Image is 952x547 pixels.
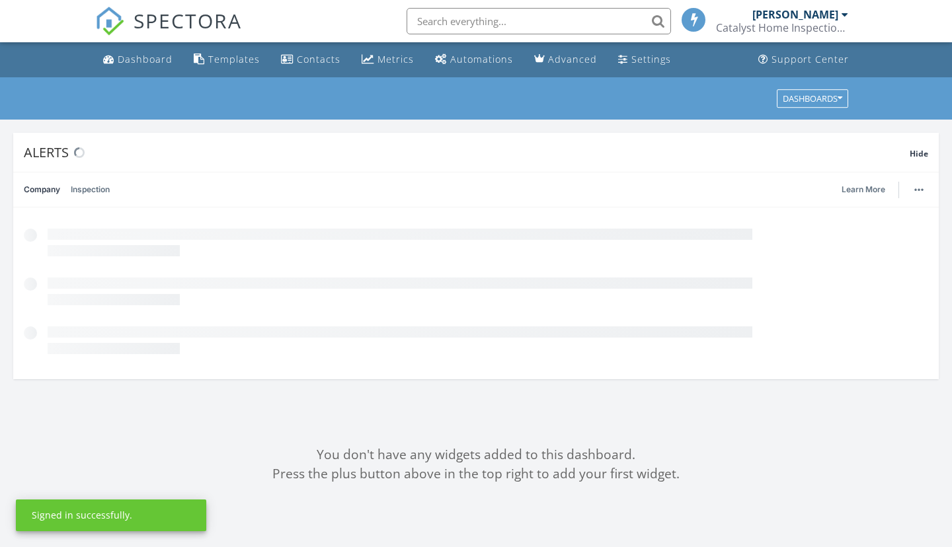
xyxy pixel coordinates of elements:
[548,53,597,65] div: Advanced
[753,48,854,72] a: Support Center
[777,89,848,108] button: Dashboards
[529,48,602,72] a: Advanced
[98,48,178,72] a: Dashboard
[71,172,110,207] a: Inspection
[95,18,242,46] a: SPECTORA
[842,183,893,196] a: Learn More
[783,94,842,103] div: Dashboards
[118,53,173,65] div: Dashboard
[134,7,242,34] span: SPECTORA
[32,509,132,522] div: Signed in successfully.
[407,8,671,34] input: Search everything...
[188,48,265,72] a: Templates
[24,172,60,207] a: Company
[95,7,124,36] img: The Best Home Inspection Software - Spectora
[430,48,518,72] a: Automations (Basic)
[716,21,848,34] div: Catalyst Home Inspections LLC
[13,464,939,484] div: Press the plus button above in the top right to add your first widget.
[631,53,671,65] div: Settings
[208,53,260,65] div: Templates
[276,48,346,72] a: Contacts
[914,188,924,191] img: ellipsis-632cfdd7c38ec3a7d453.svg
[910,148,928,159] span: Hide
[450,53,513,65] div: Automations
[772,53,849,65] div: Support Center
[377,53,414,65] div: Metrics
[356,48,419,72] a: Metrics
[752,8,838,21] div: [PERSON_NAME]
[13,445,939,464] div: You don't have any widgets added to this dashboard.
[297,53,340,65] div: Contacts
[24,143,910,161] div: Alerts
[613,48,676,72] a: Settings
